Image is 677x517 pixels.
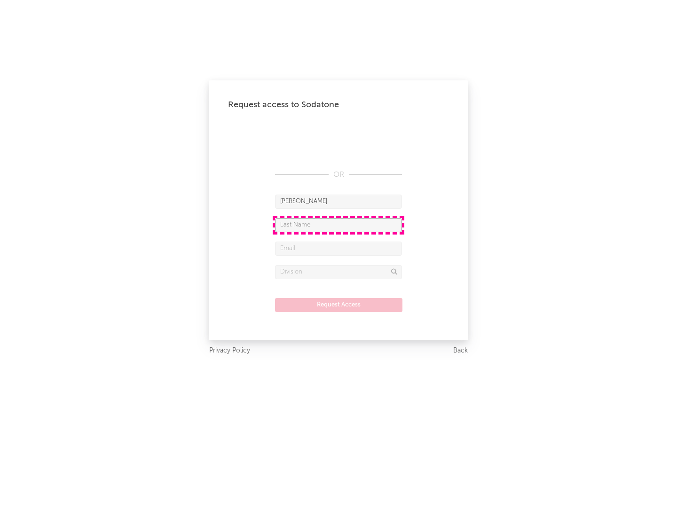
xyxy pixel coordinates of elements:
a: Back [453,345,468,357]
div: OR [275,169,402,180]
input: Division [275,265,402,279]
div: Request access to Sodatone [228,99,449,110]
input: Last Name [275,218,402,232]
input: Email [275,242,402,256]
a: Privacy Policy [209,345,250,357]
button: Request Access [275,298,402,312]
input: First Name [275,195,402,209]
